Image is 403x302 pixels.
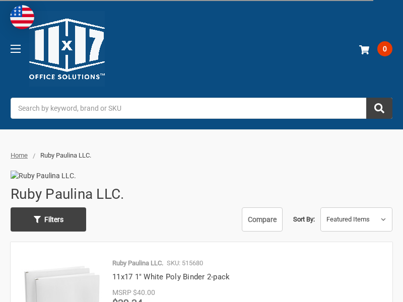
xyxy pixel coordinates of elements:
[11,171,106,181] img: Ruby Paulina LLC.
[112,272,230,281] a: 11x17 1" White Poly Binder 2-pack
[2,35,29,62] a: Toggle menu
[11,98,392,119] input: Search by keyword, brand or SKU
[357,36,392,62] a: 0
[167,258,203,268] p: SKU: 515680
[29,11,105,87] img: 11x17.com
[133,288,155,296] span: $40.00
[112,287,131,298] div: MSRP
[11,48,21,49] span: Toggle menu
[293,212,315,227] label: Sort By:
[242,207,283,232] a: Compare
[11,152,28,159] a: Home
[11,181,124,207] h1: Ruby Paulina LLC.
[44,211,63,228] span: Filters
[377,41,392,56] span: 0
[40,152,91,159] span: Ruby Paulina LLC.
[10,5,34,29] img: duty and tax information for United States
[11,207,86,232] a: Filters
[112,258,163,268] p: Ruby Paulina LLC.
